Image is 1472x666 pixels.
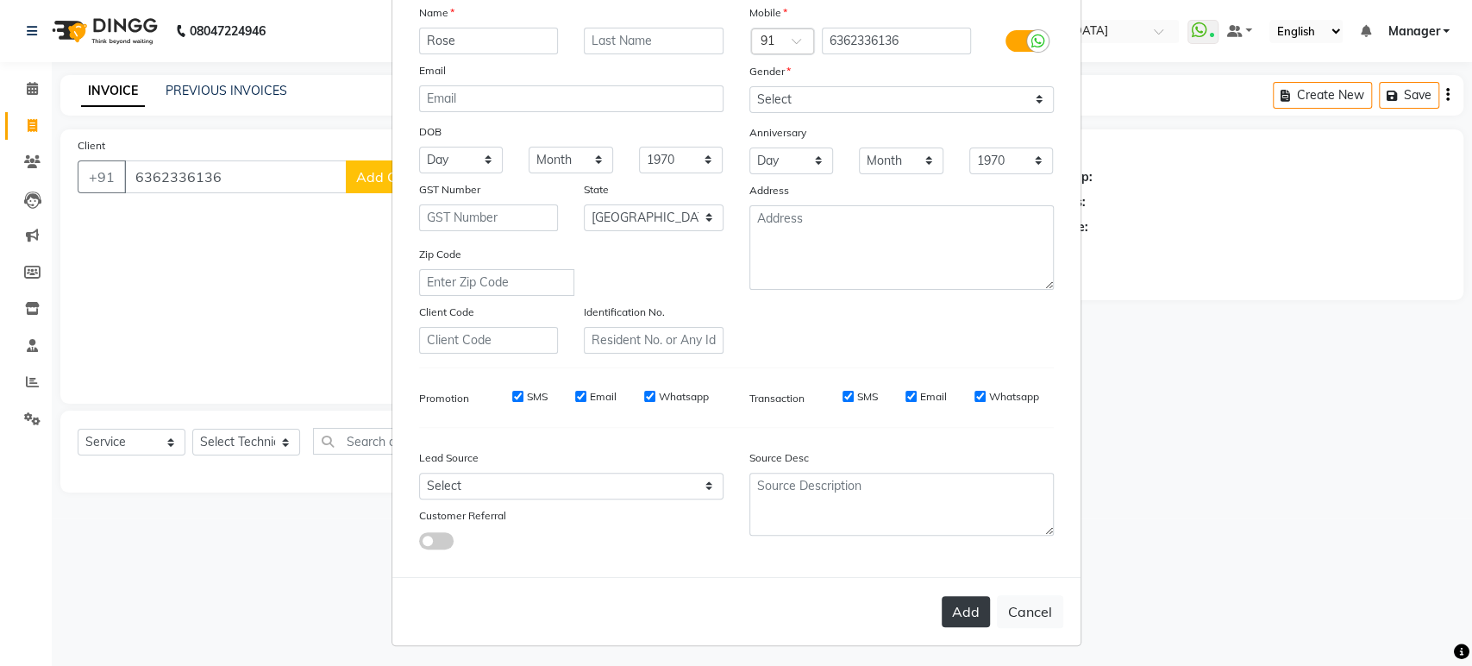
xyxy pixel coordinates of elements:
[749,391,805,406] label: Transaction
[419,124,442,140] label: DOB
[419,85,723,112] input: Email
[584,327,723,354] input: Resident No. or Any Id
[584,182,609,198] label: State
[590,389,617,405] label: Email
[419,182,480,198] label: GST Number
[942,596,990,627] button: Add
[659,389,709,405] label: Whatsapp
[749,125,806,141] label: Anniversary
[584,28,723,54] input: Last Name
[419,63,446,79] label: Email
[822,28,971,54] input: Mobile
[419,204,559,231] input: GST Number
[419,327,559,354] input: Client Code
[749,5,787,21] label: Mobile
[419,450,479,466] label: Lead Source
[419,5,454,21] label: Name
[584,305,665,320] label: Identification No.
[419,247,461,262] label: Zip Code
[997,595,1063,628] button: Cancel
[749,64,791,79] label: Gender
[419,391,469,406] label: Promotion
[749,450,809,466] label: Source Desc
[989,389,1039,405] label: Whatsapp
[920,389,947,405] label: Email
[419,28,559,54] input: First Name
[419,269,574,296] input: Enter Zip Code
[857,389,878,405] label: SMS
[749,183,789,198] label: Address
[419,508,506,524] label: Customer Referral
[527,389,548,405] label: SMS
[419,305,474,320] label: Client Code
